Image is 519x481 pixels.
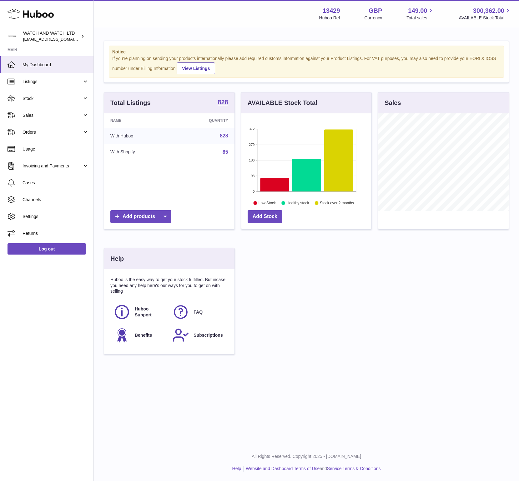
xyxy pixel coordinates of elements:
[112,56,501,74] div: If you're planning on sending your products internationally please add required customs informati...
[23,62,89,68] span: My Dashboard
[23,37,92,42] span: [EMAIL_ADDRESS][DOMAIN_NAME]
[104,113,174,128] th: Name
[23,112,82,118] span: Sales
[23,180,89,186] span: Cases
[406,15,434,21] span: Total sales
[174,113,234,128] th: Quantity
[104,144,174,160] td: With Shopify
[385,99,401,107] h3: Sales
[99,454,514,459] p: All Rights Reserved. Copyright 2025 - [DOMAIN_NAME]
[244,466,380,472] li: and
[172,327,225,344] a: Subscriptions
[23,146,89,152] span: Usage
[286,201,309,205] text: Healthy stock
[110,255,124,263] h3: Help
[23,163,82,169] span: Invoicing and Payments
[113,327,166,344] a: Benefits
[259,201,276,205] text: Low Stock
[220,133,228,138] a: 828
[112,49,501,55] strong: Notice
[365,15,382,21] div: Currency
[23,129,82,135] span: Orders
[218,99,228,107] a: 828
[23,96,82,102] span: Stock
[327,466,381,471] a: Service Terms & Conditions
[323,7,340,15] strong: 13429
[135,332,152,338] span: Benefits
[232,466,241,471] a: Help
[194,332,223,338] span: Subscriptions
[194,309,203,315] span: FAQ
[110,277,228,295] p: Huboo is the easy way to get your stock fulfilled. But incase you need any help here's our ways f...
[8,243,86,255] a: Log out
[251,174,254,178] text: 93
[473,7,504,15] span: 300,362.00
[104,128,174,144] td: With Huboo
[135,306,165,318] span: Huboo Support
[253,190,254,193] text: 0
[369,7,382,15] strong: GBP
[110,210,171,223] a: Add products
[223,149,228,155] a: 85
[248,99,317,107] h3: AVAILABLE Stock Total
[408,7,427,15] span: 149.00
[113,304,166,320] a: Huboo Support
[23,79,82,85] span: Listings
[406,7,434,21] a: 149.00 Total sales
[218,99,228,105] strong: 828
[23,214,89,220] span: Settings
[246,466,320,471] a: Website and Dashboard Terms of Use
[172,304,225,320] a: FAQ
[319,15,340,21] div: Huboo Ref
[249,143,254,146] text: 279
[23,30,79,42] div: WATCH AND WATCH LTD
[248,210,282,223] a: Add Stock
[249,158,254,162] text: 186
[177,62,215,74] a: View Listings
[249,127,254,131] text: 372
[110,99,151,107] h3: Total Listings
[459,15,511,21] span: AVAILABLE Stock Total
[8,32,17,41] img: baris@watchandwatch.co.uk
[459,7,511,21] a: 300,362.00 AVAILABLE Stock Total
[23,231,89,236] span: Returns
[23,197,89,203] span: Channels
[320,201,354,205] text: Stock over 2 months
